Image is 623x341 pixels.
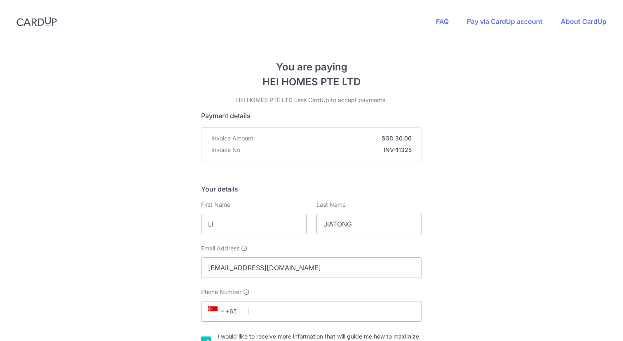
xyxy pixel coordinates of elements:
label: Last Name [316,201,346,209]
span: +65 [208,306,227,316]
p: HEI HOMES PTE LTD uses CardUp to accept payments. [201,96,422,104]
span: Email Address [201,244,239,252]
a: About CardUp [561,17,607,26]
span: HEI HOMES PTE LTD [201,75,422,89]
span: Invoice Amount [211,134,253,142]
span: +65 [205,306,242,316]
span: Phone Number [201,288,241,296]
img: CardUp [16,16,57,26]
input: Email address [201,257,422,278]
span: Invoice No [211,146,240,154]
span: You are paying [201,60,422,75]
h5: Payment details [201,111,422,121]
a: FAQ [436,17,449,26]
input: Last name [316,214,422,234]
label: First Name [201,201,230,209]
strong: INV-11325 [244,146,412,154]
input: First name [201,214,307,234]
strong: SGD 30.00 [257,134,412,142]
h5: Your details [201,184,422,194]
a: Pay via CardUp account [467,17,543,26]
